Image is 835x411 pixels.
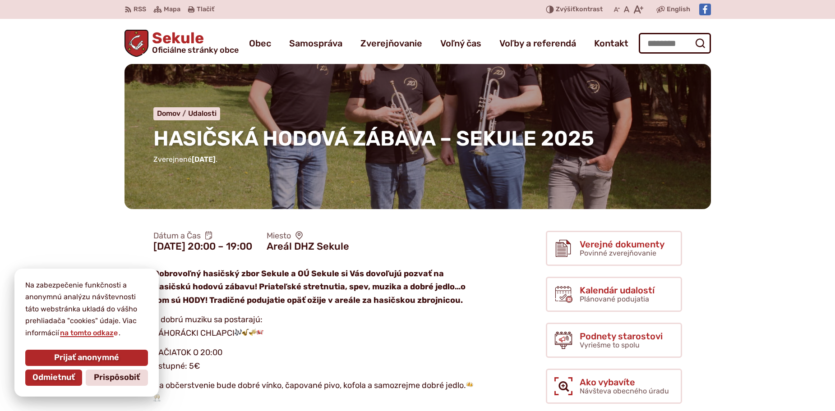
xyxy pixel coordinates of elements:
[546,231,682,266] a: Verejné dokumenty Povinné zverejňovanie
[580,285,655,295] span: Kalendár udalostí
[580,249,656,257] span: Povinné zverejňovanie
[153,394,161,402] img: 🥂
[580,387,669,395] span: Návšteva obecného úradu
[153,231,252,241] span: Dátum a Čas
[25,350,148,366] button: Prijať anonymné
[125,30,149,57] img: Prejsť na domovskú stránku
[249,329,256,336] img: 🎺
[54,353,119,363] span: Prijať anonymné
[25,279,148,339] p: Na zabezpečenie funkčnosti a anonymnú analýzu návštevnosti táto webstránka ukladá do vášho prehli...
[580,341,640,349] span: Vyriešme to spolu
[360,31,422,56] a: Zverejňovanie
[546,277,682,312] a: Kalendár udalostí Plánované podujatia
[152,46,239,54] span: Oficiálne stránky obce
[32,373,75,383] span: Odmietnuť
[667,4,690,15] span: English
[466,381,473,388] img: 🍻
[267,231,349,241] span: Miesto
[440,31,481,56] a: Voľný čas
[499,31,576,56] a: Voľby a referendá
[153,313,474,340] p: O dobrú muziku sa postarajú: ZÁHORÁCKI CHLAPCI
[148,31,239,54] span: Sekule
[546,369,682,404] a: Ako vybavíte Návšteva obecného úradu
[256,329,263,336] img: 🪗
[580,331,663,341] span: Podnety starostovi
[556,5,576,13] span: Zvýšiť
[157,109,188,118] a: Domov
[192,155,216,164] span: [DATE]
[188,109,217,118] a: Udalosti
[556,6,603,14] span: kontrast
[153,379,474,406] p: Na občerstvenie bude dobré vínko, čapované pivo, kofola a samozrejme dobré jedlo.
[59,329,119,337] a: na tomto odkaze
[546,323,682,358] a: Podnety starostovi Vyriešme to spolu
[594,31,628,56] a: Kontakt
[157,109,180,118] span: Domov
[580,295,649,303] span: Plánované podujatia
[153,269,466,305] strong: Dobrovoľný hasičský zbor Sekule a OÚ Sekule si Vás dovoľujú pozvať na Hasičskú hodovú zábavu! Pri...
[580,377,669,387] span: Ako vybavíte
[699,4,711,15] img: Prejsť na Facebook stránku
[249,31,271,56] a: Obec
[153,154,682,165] p: Zverejnené .
[86,370,148,386] button: Prispôsobiť
[665,4,692,15] a: English
[580,239,664,249] span: Verejné dokumenty
[164,4,180,15] span: Mapa
[153,126,594,151] span: HASIČSKÁ HODOVÁ ZÁBAVA – SEKULE 2025
[125,30,239,57] a: Logo Sekule, prejsť na domovskú stránku.
[267,241,349,252] figcaption: Areál DHZ Sekule
[153,346,474,373] p: ZAČIATOK O 20:00 Vstupné: 5€
[134,4,146,15] span: RSS
[197,6,214,14] span: Tlačiť
[25,370,82,386] button: Odmietnuť
[153,241,252,252] figcaption: [DATE] 20:00 – 19:00
[235,329,242,336] img: 🎶
[242,329,249,336] img: 🎷
[289,31,342,56] a: Samospráva
[94,373,140,383] span: Prispôsobiť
